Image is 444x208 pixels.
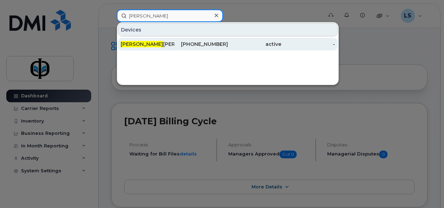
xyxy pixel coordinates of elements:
span: [PERSON_NAME] [121,41,163,47]
div: - [281,41,335,48]
div: Devices [118,23,338,36]
div: [PHONE_NUMBER] [174,41,228,48]
div: active [228,41,282,48]
a: [PERSON_NAME][PERSON_NAME][PHONE_NUMBER]active- [118,38,338,50]
div: [PERSON_NAME] [121,41,174,48]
